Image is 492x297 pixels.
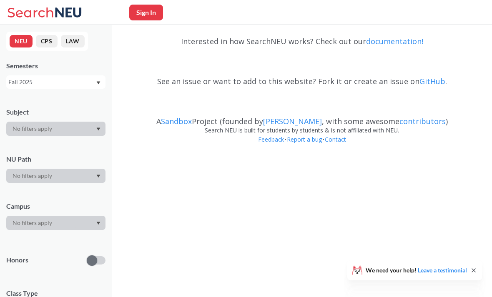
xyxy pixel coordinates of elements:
a: Report a bug [286,135,322,143]
p: Honors [6,255,28,265]
button: LAW [61,35,85,47]
div: Fall 2025 [8,77,95,87]
span: We need your help! [366,267,467,273]
button: CPS [36,35,58,47]
button: Sign In [129,5,163,20]
svg: Dropdown arrow [96,175,100,178]
div: Dropdown arrow [6,216,105,230]
div: A Project (founded by , with some awesome ) [128,109,475,126]
svg: Dropdown arrow [96,222,100,225]
div: Dropdown arrow [6,169,105,183]
a: Leave a testimonial [418,267,467,274]
div: Dropdown arrow [6,122,105,136]
div: Semesters [6,61,105,70]
div: See an issue or want to add to this website? Fork it or create an issue on . [128,69,475,93]
div: Campus [6,202,105,211]
div: Search NEU is built for students by students & is not affiliated with NEU. [128,126,475,135]
div: NU Path [6,155,105,164]
div: Subject [6,107,105,117]
a: Contact [324,135,346,143]
svg: Dropdown arrow [96,81,100,85]
a: contributors [399,116,446,126]
div: Interested in how SearchNEU works? Check out our [128,29,475,53]
a: Feedback [258,135,284,143]
a: [PERSON_NAME] [263,116,322,126]
a: GitHub [419,76,445,86]
button: NEU [10,35,33,47]
div: • • [128,135,475,157]
div: Fall 2025Dropdown arrow [6,75,105,89]
a: Sandbox [161,116,192,126]
a: documentation! [366,36,423,46]
svg: Dropdown arrow [96,127,100,131]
